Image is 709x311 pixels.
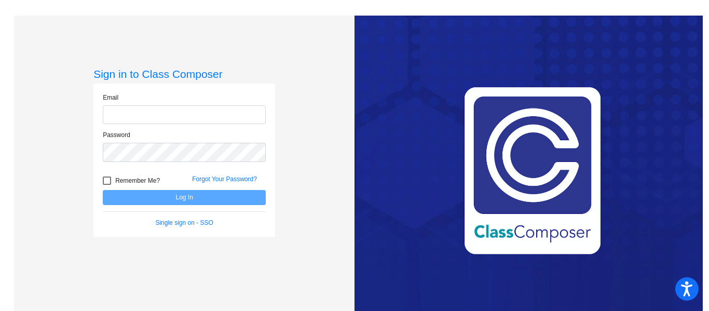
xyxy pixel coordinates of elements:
label: Password [103,130,130,140]
h3: Sign in to Class Composer [93,67,275,80]
span: Remember Me? [115,174,160,187]
a: Single sign on - SSO [155,219,213,226]
a: Forgot Your Password? [192,175,257,183]
button: Log In [103,190,266,205]
label: Email [103,93,118,102]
